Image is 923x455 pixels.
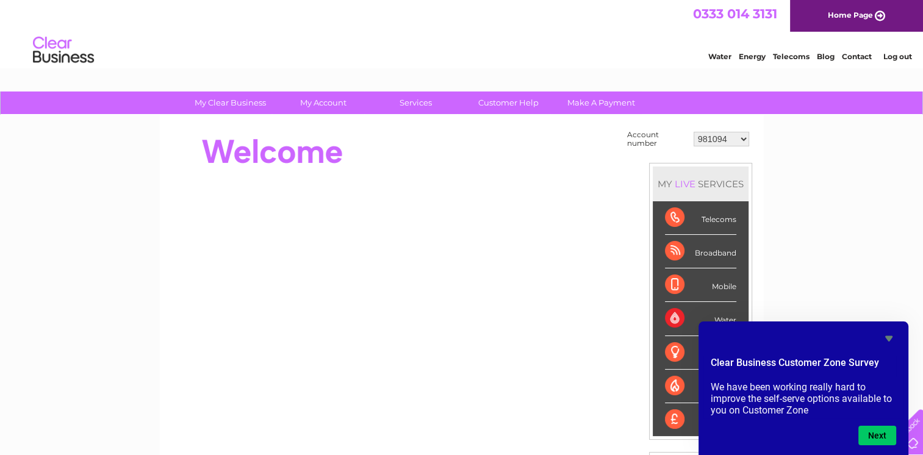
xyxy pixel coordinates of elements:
[817,52,835,61] a: Blog
[693,6,777,21] a: 0333 014 3131
[739,52,766,61] a: Energy
[665,370,736,403] div: Gas
[773,52,810,61] a: Telecoms
[711,356,896,376] h2: Clear Business Customer Zone Survey
[174,7,750,59] div: Clear Business is a trading name of Verastar Limited (registered in [GEOGRAPHIC_DATA] No. 3667643...
[858,426,896,445] button: Next question
[665,302,736,335] div: Water
[551,91,652,114] a: Make A Payment
[665,268,736,302] div: Mobile
[458,91,559,114] a: Customer Help
[624,127,691,151] td: Account number
[708,52,731,61] a: Water
[665,235,736,268] div: Broadband
[665,201,736,235] div: Telecoms
[665,403,736,436] div: Payments
[365,91,466,114] a: Services
[711,331,896,445] div: Clear Business Customer Zone Survey
[842,52,872,61] a: Contact
[32,32,95,69] img: logo.png
[882,331,896,346] button: Hide survey
[711,381,896,416] p: We have been working really hard to improve the self-serve options available to you on Customer Zone
[883,52,911,61] a: Log out
[273,91,373,114] a: My Account
[180,91,281,114] a: My Clear Business
[653,167,749,201] div: MY SERVICES
[672,178,698,190] div: LIVE
[665,336,736,370] div: Electricity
